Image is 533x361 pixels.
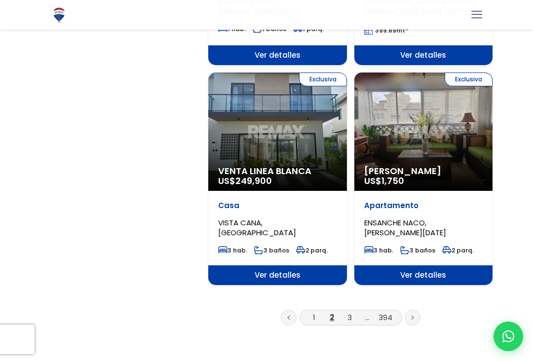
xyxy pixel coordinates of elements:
[354,265,493,285] span: Ver detalles
[218,166,337,176] span: Venta Linea Blanca
[375,26,396,35] span: 399.69
[468,6,485,23] a: mobile menu
[354,72,493,285] a: Exclusiva [PERSON_NAME] US$1,750 Apartamento ENSANCHE NACO, [PERSON_NAME][DATE] 3 hab. 3 baños 2 ...
[208,45,347,65] span: Ver detalles
[208,265,347,285] span: Ver detalles
[364,175,404,187] span: US$
[442,246,474,254] span: 2 parq.
[208,72,347,285] a: Exclusiva Venta Linea Blanca US$249,900 Casa VISTA CANA, [GEOGRAPHIC_DATA] 3 hab. 3 baños 2 parq....
[381,175,404,187] span: 1,750
[379,312,392,323] a: 394
[354,45,493,65] span: Ver detalles
[299,72,347,86] span: Exclusiva
[365,312,370,323] a: ...
[364,217,446,238] span: ENSANCHE NACO, [PERSON_NAME][DATE]
[400,246,435,254] span: 3 baños
[50,6,68,24] img: Logo de REMAX
[445,72,493,86] span: Exclusiva
[218,175,272,187] span: US$
[235,175,272,187] span: 249,900
[364,201,483,211] p: Apartamento
[364,166,483,176] span: [PERSON_NAME]
[218,201,337,211] p: Casa
[313,312,315,323] a: 1
[364,246,393,254] span: 3 hab.
[347,312,352,323] a: 3
[218,217,296,238] span: VISTA CANA, [GEOGRAPHIC_DATA]
[330,312,334,323] a: 2
[364,26,409,35] span: mt
[296,246,328,254] span: 2 parq.
[254,246,289,254] span: 3 baños
[218,246,247,254] span: 3 hab.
